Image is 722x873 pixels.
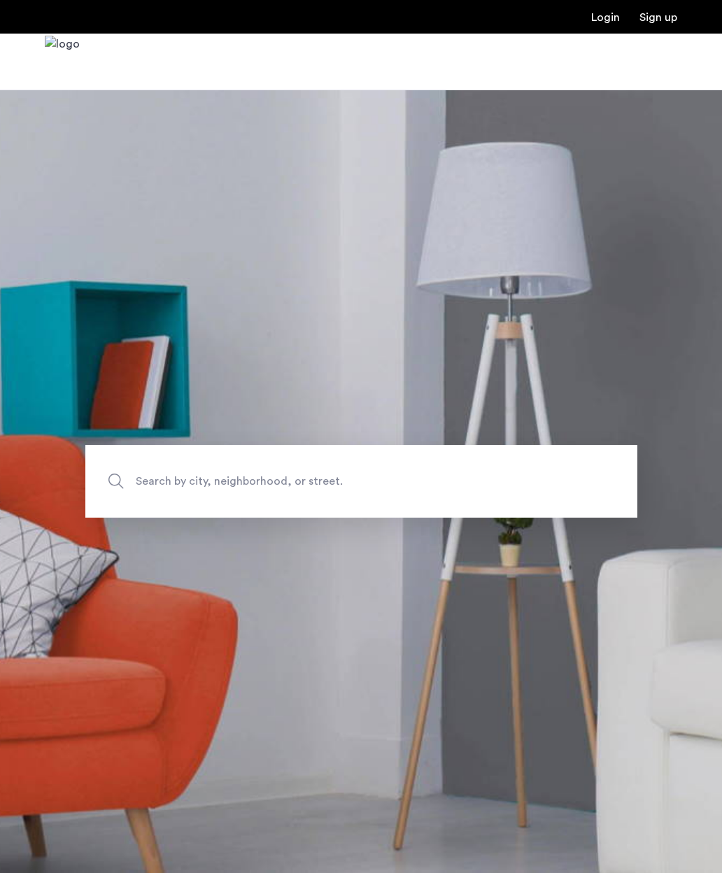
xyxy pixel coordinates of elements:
[639,12,677,23] a: Registration
[591,12,620,23] a: Login
[45,36,80,88] img: logo
[136,472,522,491] span: Search by city, neighborhood, or street.
[45,36,80,88] a: Cazamio Logo
[85,445,637,518] input: Apartment Search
